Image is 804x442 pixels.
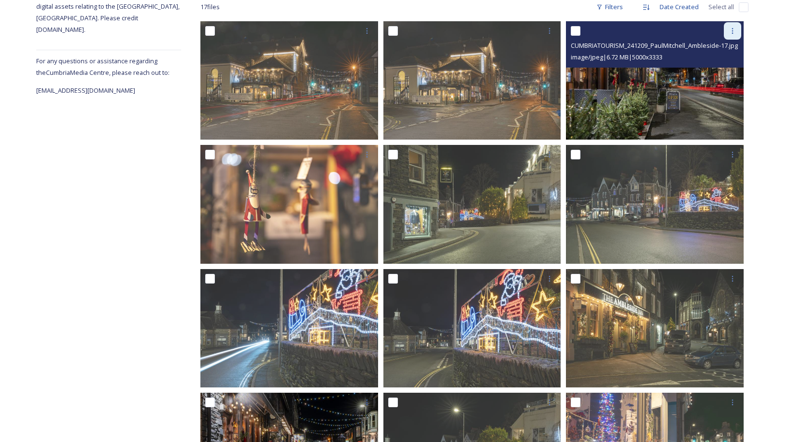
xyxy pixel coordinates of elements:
[566,145,744,264] img: CUMBRIATOURISM_241209_PaulMitchell_Ambleside-10.jpg
[383,269,561,388] img: CUMBRIATOURISM_241209_PaulMitchell_Ambleside-11.jpg
[200,21,378,140] img: CUMBRIATOURISM_241209_PaulMitchell_Ambleside-3.jpg
[566,21,744,140] img: CUMBRIATOURISM_241209_PaulMitchell_Ambleside-17.jpg
[566,269,744,388] img: CUMBRIATOURISM_241209_PaulMitchell_Ambleside-15.jpg
[383,145,561,264] img: CUMBRIATOURISM_241209_PaulMitchell_Ambleside-14.jpg
[383,21,561,140] img: CUMBRIATOURISM_241209_PaulMitchell_Ambleside-2.jpg
[200,269,378,388] img: CUMBRIATOURISM_241209_PaulMitchell_Ambleside-12.jpg
[36,86,135,95] span: [EMAIL_ADDRESS][DOMAIN_NAME]
[571,53,663,61] span: image/jpeg | 6.72 MB | 5000 x 3333
[200,145,378,264] img: CUMBRIATOURISM_241209_PaulMitchell_Ambleside-6.jpg
[36,57,169,77] span: For any questions or assistance regarding the Cumbria Media Centre, please reach out to:
[708,2,734,12] span: Select all
[200,2,220,12] span: 17 file s
[571,41,738,50] span: CUMBRIATOURISM_241209_PaulMitchell_Ambleside-17.jpg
